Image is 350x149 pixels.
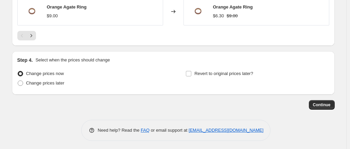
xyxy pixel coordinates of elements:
button: Continue [309,100,335,110]
a: FAQ [141,128,150,133]
nav: Pagination [17,31,36,40]
p: Select when the prices should change [35,57,110,63]
strike: $9.00 [227,13,238,19]
h2: Step 4. [17,57,33,63]
img: backgrounderaser_1618800042_e97b35ed-b15a-4375-a259-68364ffd3d41_80x.png [187,1,208,22]
span: Revert to original prices later? [194,71,253,76]
a: [EMAIL_ADDRESS][DOMAIN_NAME] [189,128,263,133]
div: $6.30 [213,13,224,19]
span: Orange Agate Ring [213,4,253,10]
img: backgrounderaser_1618800042_e97b35ed-b15a-4375-a259-68364ffd3d41_80x.png [21,1,41,22]
span: or email support at [150,128,189,133]
button: Next [27,31,36,40]
span: Change prices later [26,80,65,86]
div: $9.00 [47,13,58,19]
span: Change prices now [26,71,64,76]
span: Need help? Read the [98,128,141,133]
span: Orange Agate Ring [47,4,87,10]
span: Continue [313,102,331,108]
